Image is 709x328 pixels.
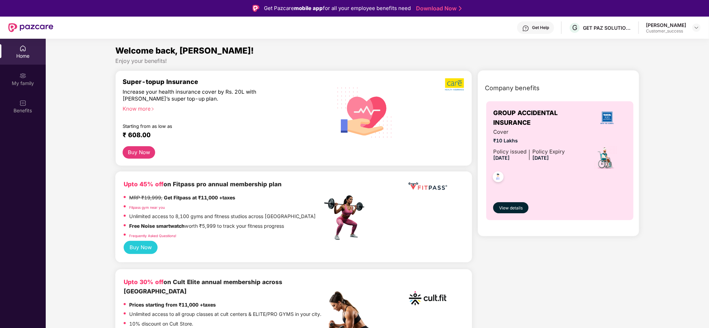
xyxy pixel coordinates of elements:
[19,45,26,52] img: svg+xml;base64,PHN2ZyBpZD0iSG9tZSIgeG1sbnM9Imh0dHA6Ly93d3cudzMub3JnLzIwMDAvc3ZnIiB3aWR0aD0iMjAiIG...
[124,278,282,295] b: on Cult Elite annual membership across [GEOGRAPHIC_DATA]
[407,180,449,193] img: fppp.png
[129,310,321,318] p: Unlimited access to all group classes at cult centers & ELITE/PRO GYMS in your city.
[493,148,526,156] div: Policy issued
[594,146,618,170] img: icon
[129,320,193,328] p: 10% discount on Cult Store.
[164,195,235,200] strong: Get Fitpass at ₹11,000 +taxes
[124,278,163,285] b: Upto 30% off
[294,5,323,11] strong: mobile app
[124,241,158,254] button: Buy Now
[129,205,165,209] a: Fitpass gym near you
[123,78,322,85] div: Super-topup Insurance
[115,46,254,56] span: Welcome back, [PERSON_NAME]!
[694,25,699,30] img: svg+xml;base64,PHN2ZyBpZD0iRHJvcGRvd24tMzJ4MzIiIHhtbG5zPSJodHRwOi8vd3d3LnczLm9yZy8yMDAwL3N2ZyIgd2...
[522,25,529,32] img: svg+xml;base64,PHN2ZyBpZD0iSGVscC0zMngzMiIgeG1sbnM9Imh0dHA6Ly93d3cudzMub3JnLzIwMDAvc3ZnIiB3aWR0aD...
[124,180,282,188] b: on Fitpass pro annual membership plan
[445,78,465,91] img: b5dec4f62d2307b9de63beb79f102df3.png
[19,100,26,106] img: svg+xml;base64,PHN2ZyBpZD0iQmVuZWZpdHMiIHhtbG5zPSJodHRwOi8vd3d3LnczLm9yZy8yMDAwL3N2ZyIgd2lkdGg9Ij...
[322,194,371,242] img: fpp.png
[129,195,162,200] del: MRP ₹19,999,
[123,131,315,139] div: ₹ 608.00
[123,123,293,128] div: Starting from as low as
[583,25,631,31] div: GET PAZ SOLUTIONS PRIVATE LIMTED
[459,5,462,12] img: Stroke
[646,22,686,28] div: [PERSON_NAME]
[532,25,549,30] div: Get Help
[598,109,617,127] img: insurerLogo
[485,83,540,93] span: Company benefits
[493,155,510,161] span: [DATE]
[264,4,411,12] div: Get Pazcare for all your employee benefits need
[124,180,163,188] b: Upto 45% off
[572,24,577,32] span: G
[407,278,449,319] img: cult.png
[19,72,26,79] img: svg+xml;base64,PHN2ZyB3aWR0aD0iMjAiIGhlaWdodD0iMjAiIHZpZXdCb3g9IjAgMCAyMCAyMCIgZmlsbD0ibm9uZSIgeG...
[123,88,292,102] div: Increase your health insurance cover by Rs. 20L with [PERSON_NAME]’s super top-up plan.
[332,78,398,146] img: svg+xml;base64,PHN2ZyB4bWxucz0iaHR0cDovL3d3dy53My5vcmcvMjAwMC9zdmciIHhtbG5zOnhsaW5rPSJodHRwOi8vd3...
[129,302,216,308] strong: Prices starting from ₹11,000 +taxes
[532,155,549,161] span: [DATE]
[115,57,639,65] div: Enjoy your benefits!
[151,107,154,111] span: right
[252,5,259,12] img: Logo
[532,148,565,156] div: Policy Expiry
[129,222,284,230] p: worth ₹5,999 to track your fitness progress
[123,105,318,110] div: Know more
[123,146,155,159] button: Buy Now
[646,28,686,34] div: Customer_success
[416,5,460,12] a: Download Now
[129,213,316,220] p: Unlimited access to 8,100 gyms and fitness studios across [GEOGRAPHIC_DATA]
[493,108,588,128] span: GROUP ACCIDENTAL INSURANCE
[493,202,529,213] button: View details
[129,234,176,238] a: Frequently Asked Questions!
[490,169,507,186] img: svg+xml;base64,PHN2ZyB4bWxucz0iaHR0cDovL3d3dy53My5vcmcvMjAwMC9zdmciIHdpZHRoPSI0OC45NDMiIGhlaWdodD...
[493,128,565,136] span: Cover
[129,223,185,229] strong: Free Noise smartwatch
[499,205,523,212] span: View details
[493,137,565,144] span: ₹10 Lakhs
[8,23,53,32] img: New Pazcare Logo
